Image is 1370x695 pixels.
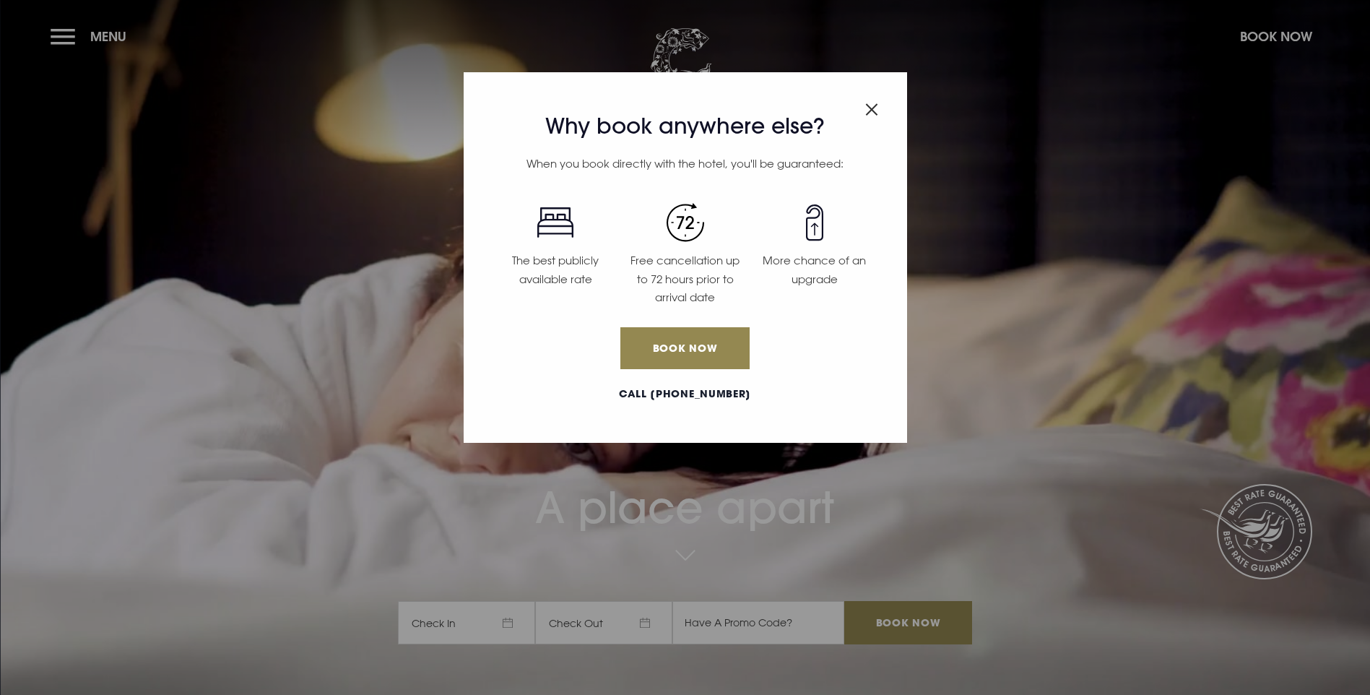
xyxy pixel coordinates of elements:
[490,387,879,402] a: Call [PHONE_NUMBER]
[865,95,878,118] button: Close modal
[629,251,741,307] p: Free cancellation up to 72 hours prior to arrival date
[499,251,611,288] p: The best publicly available rate
[758,251,870,288] p: More chance of an upgrade
[620,327,749,369] a: Book Now
[490,113,879,139] h3: Why book anywhere else?
[490,155,879,173] p: When you book directly with the hotel, you'll be guaranteed:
